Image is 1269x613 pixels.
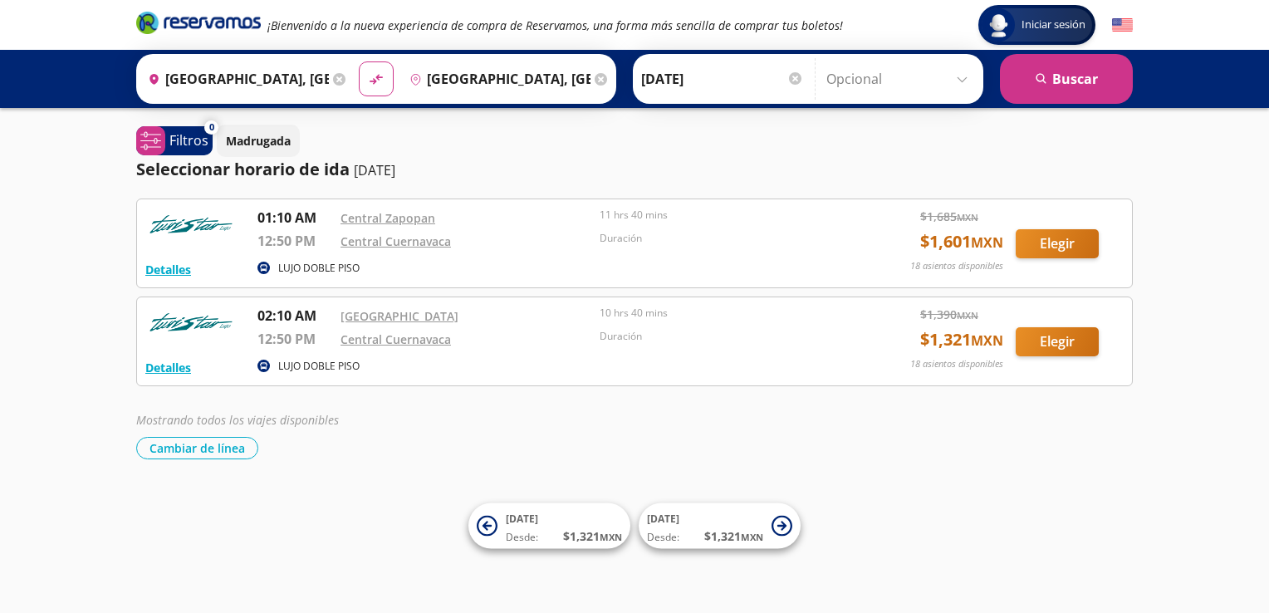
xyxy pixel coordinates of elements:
p: Seleccionar horario de ida [136,157,350,182]
a: [GEOGRAPHIC_DATA] [341,308,458,324]
button: Elegir [1016,327,1099,356]
p: LUJO DOBLE PISO [278,359,360,374]
input: Buscar Origen [141,58,329,100]
input: Opcional [826,58,975,100]
span: [DATE] [506,512,538,526]
p: 18 asientos disponibles [910,259,1003,273]
a: Central Cuernavaca [341,331,451,347]
a: Brand Logo [136,10,261,40]
p: Duración [600,231,850,246]
button: Buscar [1000,54,1133,104]
p: Madrugada [226,132,291,150]
span: [DATE] [647,512,679,526]
img: RESERVAMOS [145,306,237,339]
p: LUJO DOBLE PISO [278,261,360,276]
button: [DATE]Desde:$1,321MXN [639,503,801,549]
p: 01:10 AM [257,208,332,228]
i: Brand Logo [136,10,261,35]
img: RESERVAMOS [145,208,237,241]
input: Buscar Destino [403,58,590,100]
span: Iniciar sesión [1015,17,1092,33]
button: Elegir [1016,229,1099,258]
button: Detalles [145,359,191,376]
span: $ 1,321 [920,327,1003,352]
span: Desde: [506,530,538,545]
p: 02:10 AM [257,306,332,326]
span: $ 1,601 [920,229,1003,254]
button: Madrugada [217,125,300,157]
span: $ 1,321 [704,527,763,545]
button: 0Filtros [136,126,213,155]
small: MXN [600,531,622,543]
span: $ 1,685 [920,208,978,225]
a: Central Cuernavaca [341,233,451,249]
small: MXN [957,211,978,223]
p: 18 asientos disponibles [910,357,1003,371]
button: [DATE]Desde:$1,321MXN [468,503,630,549]
small: MXN [741,531,763,543]
span: Desde: [647,530,679,545]
p: 10 hrs 40 mins [600,306,850,321]
p: 12:50 PM [257,329,332,349]
small: MXN [971,233,1003,252]
em: ¡Bienvenido a la nueva experiencia de compra de Reservamos, una forma más sencilla de comprar tus... [267,17,843,33]
a: Central Zapopan [341,210,435,226]
small: MXN [957,309,978,321]
span: 0 [209,120,214,135]
p: 11 hrs 40 mins [600,208,850,223]
p: [DATE] [354,160,395,180]
p: Duración [600,329,850,344]
input: Elegir Fecha [641,58,804,100]
button: English [1112,15,1133,36]
p: 12:50 PM [257,231,332,251]
button: Detalles [145,261,191,278]
p: Filtros [169,130,208,150]
small: MXN [971,331,1003,350]
span: $ 1,321 [563,527,622,545]
button: Cambiar de línea [136,437,258,459]
em: Mostrando todos los viajes disponibles [136,412,339,428]
span: $ 1,390 [920,306,978,323]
